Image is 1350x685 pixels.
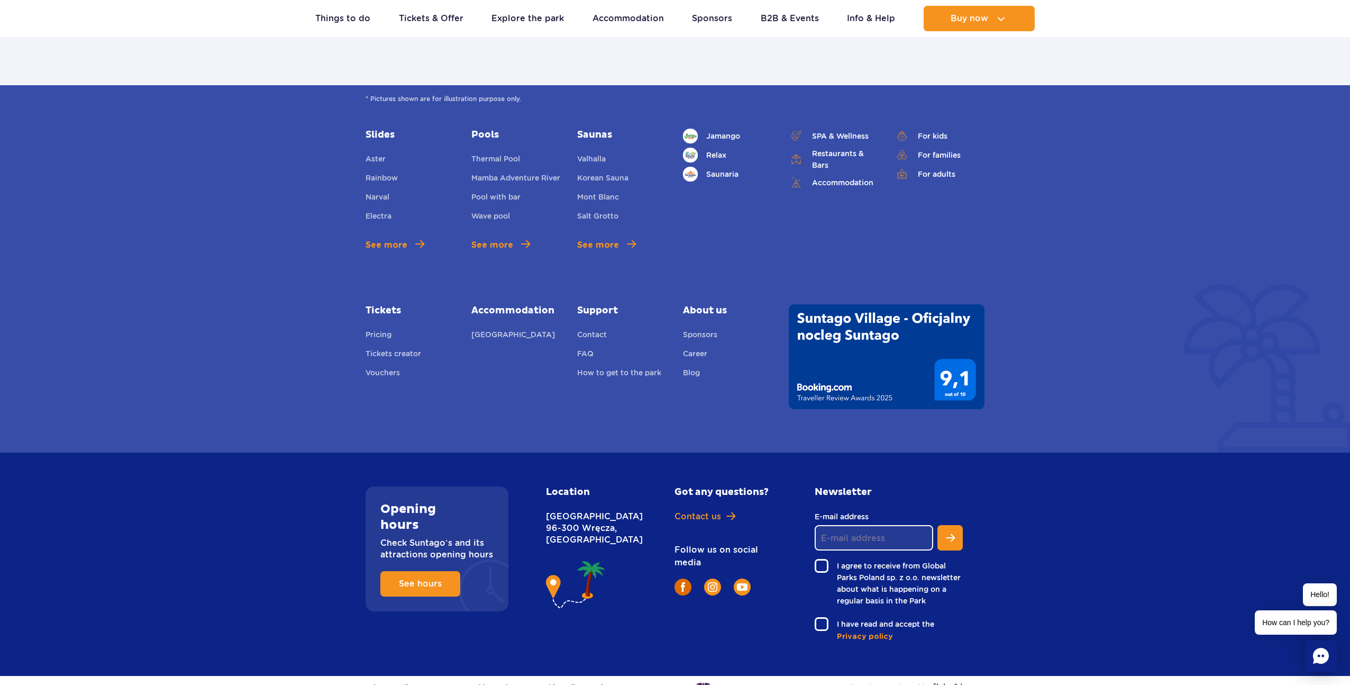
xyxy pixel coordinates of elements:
h2: Location [546,486,628,498]
img: Traveller Review Awards 2025' od Booking.com dla Suntago Village - wynik 9.1/10 [789,304,984,409]
span: Privacy policy [837,632,893,642]
img: YouTube [737,583,747,591]
a: Jamango [683,129,773,143]
a: Tickets & Offer [399,6,463,31]
a: See more [577,239,636,251]
label: I have read and accept the [815,617,963,631]
a: For adults [895,167,984,182]
span: Aster [366,155,386,163]
a: Accommodation [471,304,561,317]
a: Blog [683,367,700,382]
span: Buy now [951,14,988,23]
a: Valhalla [577,153,606,168]
a: Slides [366,129,455,141]
a: Accommodation [789,175,879,190]
button: Subscribe to newsletter [937,525,963,551]
a: B2B & Events [761,6,819,31]
h2: Opening hours [380,501,494,533]
a: Mamba Adventure River [471,172,560,187]
p: Follow us on social media [674,544,777,569]
span: See more [366,239,407,251]
a: Info & Help [847,6,895,31]
span: See hours [399,580,442,588]
span: See more [577,239,619,251]
span: Jamango [706,130,740,142]
a: Sponsors [683,329,717,344]
a: For families [895,148,984,163]
a: SPA & Wellness [789,129,879,143]
a: [GEOGRAPHIC_DATA] [471,329,555,344]
a: How to get to the park [577,367,661,382]
h2: Newsletter [815,486,963,498]
a: Career [683,348,707,363]
a: See more [366,239,424,251]
a: Saunas [577,129,667,141]
img: Instagram [708,582,717,592]
a: Contact [577,329,607,344]
span: * Pictures shown are for illustration purpose only. [366,94,985,104]
a: Accommodation [592,6,664,31]
a: Explore the park [491,6,564,31]
a: Support [577,304,667,317]
span: Contact us [674,511,721,522]
a: Things to do [315,6,370,31]
h2: Got any questions? [674,486,777,498]
a: Restaurants & Bars [789,148,879,171]
a: See more [471,239,530,251]
a: Narval [366,191,389,206]
span: Narval [366,193,389,201]
a: See hours [380,571,460,597]
a: Tickets [366,304,455,317]
a: Salt Grotto [577,210,618,225]
a: Wave pool [471,210,510,225]
a: Privacy policy [837,631,963,642]
a: Aster [366,153,386,168]
a: FAQ [577,348,594,363]
p: [GEOGRAPHIC_DATA] 96-300 Wręcza, [GEOGRAPHIC_DATA] [546,511,628,546]
a: Saunaria [683,167,773,182]
label: E-mail address [815,511,933,522]
a: Relax [683,148,773,163]
a: Rainbow [366,172,398,187]
span: Rainbow [366,174,398,182]
a: Thermal Pool [471,153,520,168]
a: Pools [471,129,561,141]
a: Sponsors [692,6,732,31]
div: Chat [1305,640,1337,672]
a: Contact us [674,511,777,522]
label: I agree to receive from Global Parks Poland sp. z o.o. newsletter about what is happening on a re... [815,559,963,607]
img: Facebook [681,582,685,592]
span: About us [683,304,773,317]
span: See more [471,239,513,251]
p: Check Suntago’s and its attractions opening hours [380,537,494,561]
a: Pricing [366,329,391,344]
a: Mont Blanc [577,191,619,206]
a: Pool with bar [471,191,521,206]
a: Tickets creator [366,348,421,363]
button: Buy now [924,6,1035,31]
a: Vouchers [366,367,400,382]
span: Hello! [1303,583,1337,606]
input: E-mail address [815,525,933,551]
a: For kids [895,129,984,143]
a: Korean Sauna [577,172,628,187]
a: Electra [366,210,391,225]
span: How can I help you? [1255,610,1337,635]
